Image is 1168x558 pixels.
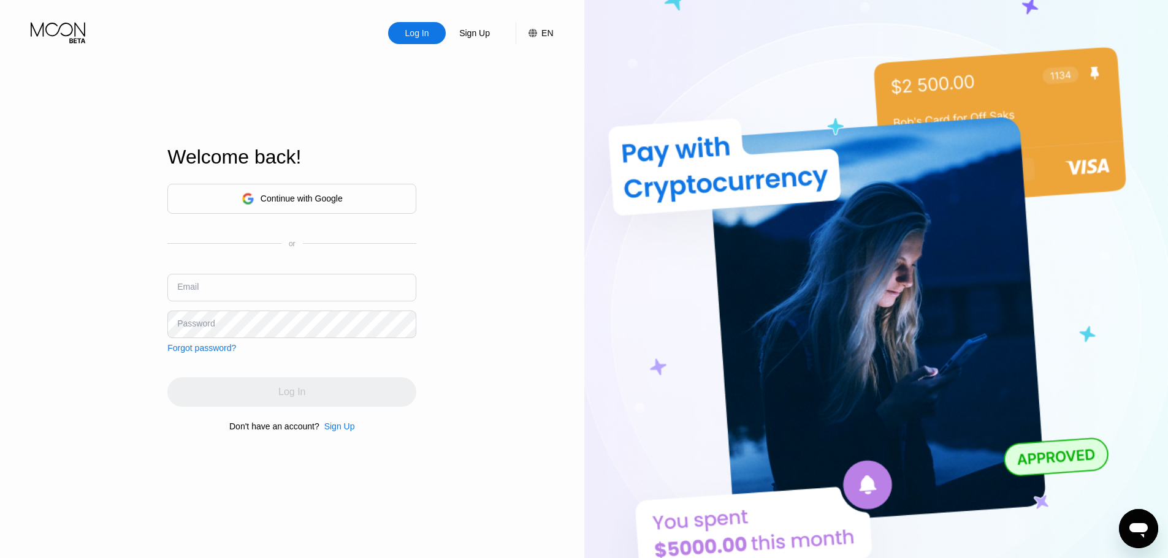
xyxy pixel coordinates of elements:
[167,184,416,214] div: Continue with Google
[388,22,446,44] div: Log In
[289,239,296,248] div: or
[516,22,553,44] div: EN
[541,28,553,38] div: EN
[404,27,430,39] div: Log In
[177,282,199,292] div: Email
[319,421,355,431] div: Sign Up
[229,421,319,431] div: Don't have an account?
[177,319,215,328] div: Password
[167,343,236,353] div: Forgot password?
[324,421,355,431] div: Sign Up
[1119,509,1158,548] iframe: Button to launch messaging window
[446,22,503,44] div: Sign Up
[167,146,416,168] div: Welcome back!
[261,194,343,203] div: Continue with Google
[458,27,491,39] div: Sign Up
